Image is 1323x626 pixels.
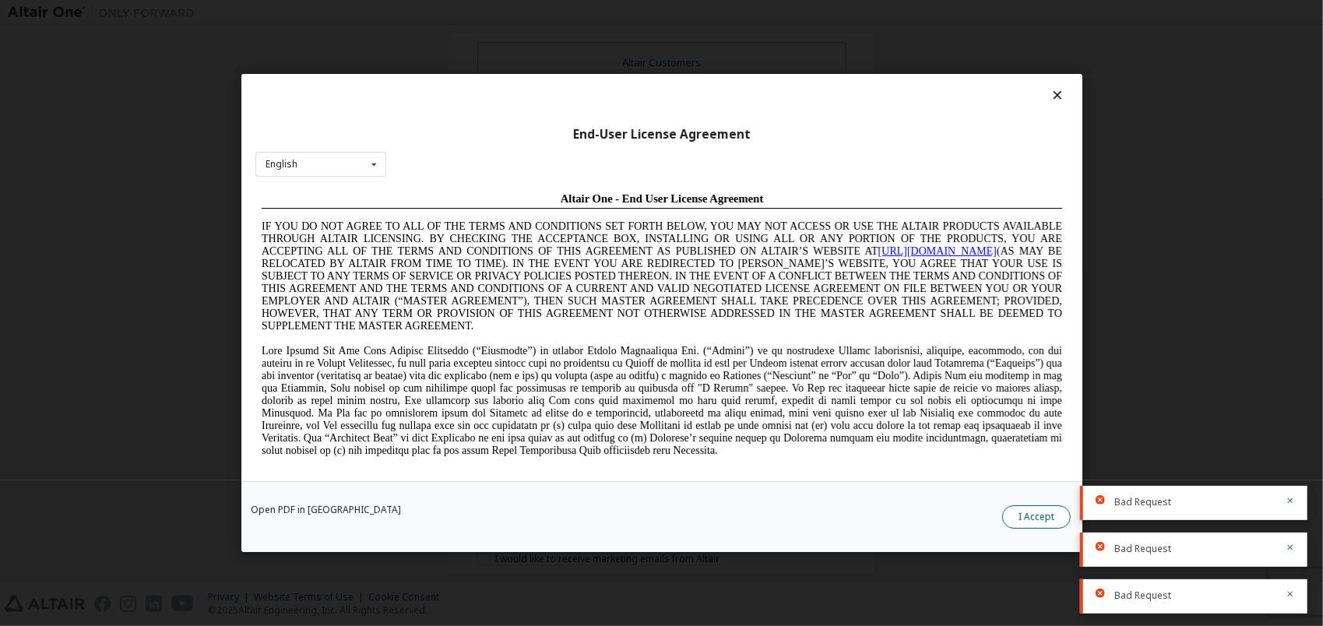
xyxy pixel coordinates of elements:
[1002,505,1071,529] button: I Accept
[1114,589,1171,602] span: Bad Request
[266,160,297,169] div: English
[623,59,741,71] a: [URL][DOMAIN_NAME]
[305,6,508,19] span: Altair One - End User License Agreement
[6,159,807,270] span: Lore Ipsumd Sit Ame Cons Adipisc Elitseddo (“Eiusmodte”) in utlabor Etdolo Magnaaliqua Eni. (“Adm...
[255,127,1068,142] div: End-User License Agreement
[251,505,401,515] a: Open PDF in [GEOGRAPHIC_DATA]
[1114,543,1171,555] span: Bad Request
[6,34,807,146] span: IF YOU DO NOT AGREE TO ALL OF THE TERMS AND CONDITIONS SET FORTH BELOW, YOU MAY NOT ACCESS OR USE...
[1114,496,1171,508] span: Bad Request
